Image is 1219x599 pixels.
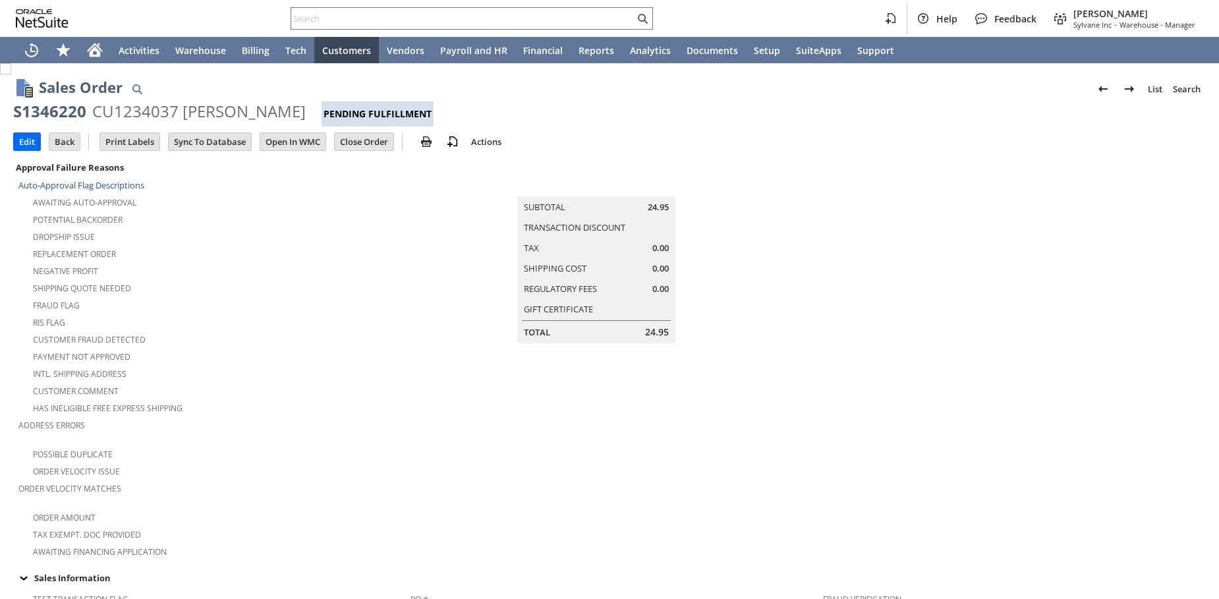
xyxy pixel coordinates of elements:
[260,133,326,150] input: Open In WMC
[322,44,371,57] span: Customers
[524,326,550,338] a: Total
[857,44,894,57] span: Support
[440,44,507,57] span: Payroll and HR
[16,37,47,63] a: Recent Records
[33,529,141,540] a: Tax Exempt. Doc Provided
[39,76,123,98] h1: Sales Order
[1114,20,1117,30] span: -
[33,449,113,460] a: Possible Duplicate
[524,303,593,315] a: Gift Certificate
[849,37,902,63] a: Support
[524,262,586,274] a: Shipping Cost
[571,37,622,63] a: Reports
[24,42,40,58] svg: Recent Records
[796,44,841,57] span: SuiteApps
[33,197,136,208] a: Awaiting Auto-Approval
[33,334,146,345] a: Customer Fraud Detected
[79,37,111,63] a: Home
[687,44,738,57] span: Documents
[445,134,461,150] img: add-record.svg
[33,403,183,414] a: Has Ineligible Free Express Shipping
[524,201,565,213] a: Subtotal
[33,283,131,294] a: Shipping Quote Needed
[111,37,167,63] a: Activities
[49,133,80,150] input: Back
[635,11,650,26] svg: Search
[314,37,379,63] a: Customers
[648,201,669,214] span: 24.95
[379,37,432,63] a: Vendors
[175,44,226,57] span: Warehouse
[622,37,679,63] a: Analytics
[1120,20,1195,30] span: Warehouse - Manager
[524,221,625,233] a: Transaction Discount
[13,159,405,176] div: Approval Failure Reasons
[33,368,127,380] a: Intl. Shipping Address
[788,37,849,63] a: SuiteApps
[33,466,120,477] a: Order Velocity Issue
[119,44,159,57] span: Activities
[335,133,393,150] input: Close Order
[579,44,614,57] span: Reports
[33,248,116,260] a: Replacement Order
[100,133,159,150] input: Print Labels
[322,101,434,127] div: Pending Fulfillment
[523,44,563,57] span: Financial
[994,13,1036,25] span: Feedback
[418,134,434,150] img: print.svg
[515,37,571,63] a: Financial
[16,9,69,28] svg: logo
[936,13,957,25] span: Help
[33,351,130,362] a: Payment not approved
[33,317,65,328] a: RIS flag
[87,42,103,58] svg: Home
[746,37,788,63] a: Setup
[14,133,40,150] input: Edit
[517,175,675,196] caption: Summary
[652,262,669,275] span: 0.00
[285,44,306,57] span: Tech
[1073,20,1112,30] span: Sylvane Inc
[1168,78,1206,100] a: Search
[1073,7,1195,20] span: [PERSON_NAME]
[1095,81,1111,97] img: Previous
[33,266,98,277] a: Negative Profit
[18,179,144,191] a: Auto-Approval Flag Descriptions
[33,214,123,225] a: Potential Backorder
[277,37,314,63] a: Tech
[167,37,234,63] a: Warehouse
[13,569,1201,586] div: Sales Information
[630,44,671,57] span: Analytics
[1121,81,1137,97] img: Next
[652,283,669,295] span: 0.00
[524,283,597,295] a: Regulatory Fees
[169,133,251,150] input: Sync To Database
[466,136,507,148] a: Actions
[92,101,306,122] div: CU1234037 [PERSON_NAME]
[47,37,79,63] div: Shortcuts
[242,44,269,57] span: Billing
[679,37,746,63] a: Documents
[33,512,96,523] a: Order Amount
[234,37,277,63] a: Billing
[645,326,669,339] span: 24.95
[1143,78,1168,100] a: List
[33,300,80,311] a: Fraud Flag
[129,81,145,97] img: Quick Find
[18,483,121,494] a: Order Velocity Matches
[652,242,669,254] span: 0.00
[432,37,515,63] a: Payroll and HR
[13,101,86,122] div: S1346220
[33,385,119,397] a: Customer Comment
[524,242,539,254] a: Tax
[55,42,71,58] svg: Shortcuts
[387,44,424,57] span: Vendors
[291,11,635,26] input: Search
[33,546,167,557] a: Awaiting Financing Application
[33,231,95,242] a: Dropship Issue
[13,569,1206,586] td: Sales Information
[18,420,85,431] a: Address Errors
[754,44,780,57] span: Setup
